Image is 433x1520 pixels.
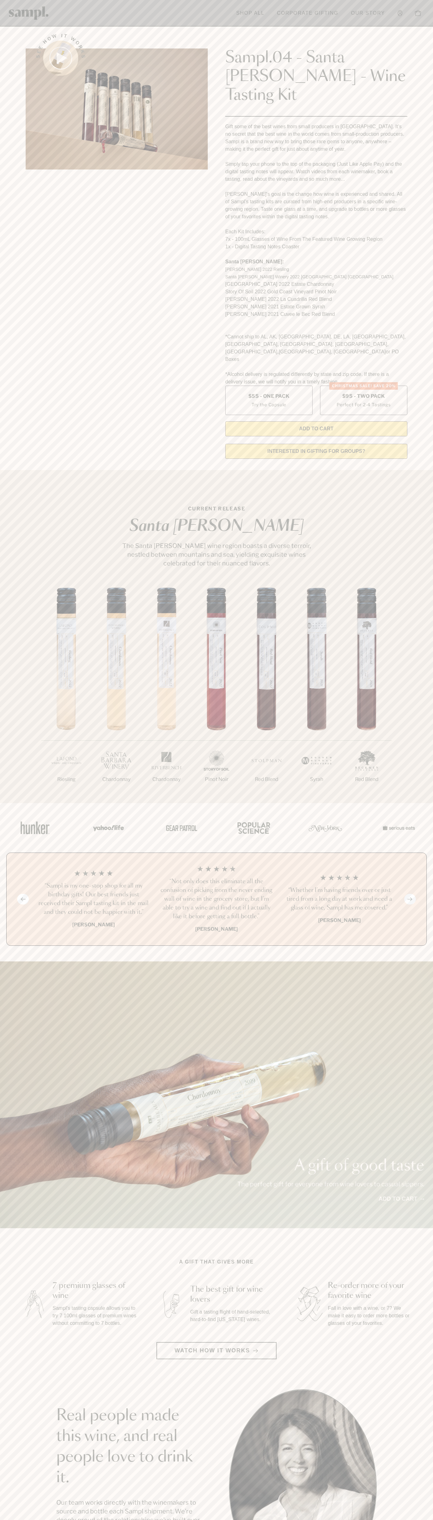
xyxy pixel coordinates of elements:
li: 4 / 7 [191,588,242,803]
button: Previous slide [17,894,29,904]
h3: Re-order more of your favorite wine [328,1281,413,1301]
h3: The best gift for wine lovers [190,1284,275,1305]
li: 7 / 7 [342,588,392,803]
button: See how it works [43,41,78,76]
li: 1 / 4 [37,865,150,933]
span: [PERSON_NAME] 2022 Riesling [225,267,289,272]
img: Artboard_4_28b4d326-c26e-48f9-9c80-911f17d6414e_x450.png [234,814,272,841]
li: 1 / 7 [41,588,91,803]
li: [PERSON_NAME] 2021 Cuvee le Bec Red Blend [225,311,407,318]
img: Artboard_3_0b291449-6e8c-4d07-b2c2-3f3601a19cd1_x450.png [307,814,344,841]
li: 5 / 7 [242,588,292,803]
img: Artboard_6_04f9a106-072f-468a-bdd7-f11783b05722_x450.png [89,814,126,841]
h2: Real people made this wine, and real people love to drink it. [56,1406,204,1488]
span: [GEOGRAPHIC_DATA], [GEOGRAPHIC_DATA] [279,349,386,354]
p: Chardonnay [91,776,141,783]
h2: A gift that gives more [179,1258,254,1266]
span: $95 - Two Pack [342,393,385,400]
h3: “Not only does this eliminate all the confusion of picking from the never ending wall of wine in ... [160,877,273,921]
span: $55 - One Pack [248,393,290,400]
h3: 7 premium glasses of wine [53,1281,138,1301]
button: Next slide [404,894,416,904]
p: Fall in love with a wine, or 7? We make it easy to order more bottles or glasses of your favorites. [328,1305,413,1327]
small: Perfect For 2-4 Tastings [337,401,390,408]
li: 2 / 4 [160,865,273,933]
p: Pinot Noir [191,776,242,783]
b: [PERSON_NAME] [72,922,115,928]
p: Gift a tasting flight of hand-selected, hard-to-find [US_STATE] wines. [190,1308,275,1323]
li: Story Of Soil 2022 Gold Coast Vineyard Pinot Noir [225,288,407,296]
li: 3 / 7 [141,588,191,803]
b: [PERSON_NAME] [318,917,361,923]
p: A gift of good taste [237,1158,424,1173]
li: 3 / 4 [283,865,396,933]
li: 6 / 7 [292,588,342,803]
p: The Santa [PERSON_NAME] wine region boasts a diverse terroir, nestled between mountains and sea, ... [116,541,317,568]
span: Santa [PERSON_NAME] Winery 2022 [GEOGRAPHIC_DATA] [GEOGRAPHIC_DATA] [225,274,393,279]
img: Sampl.04 - Santa Barbara - Wine Tasting Kit [26,48,208,170]
p: The perfect gift for everyone from wine lovers to casual sippers. [237,1180,424,1188]
small: Try the Capsule [252,401,286,408]
p: Syrah [292,776,342,783]
a: Add to cart [379,1195,424,1203]
img: Artboard_7_5b34974b-f019-449e-91fb-745f8d0877ee_x450.png [379,814,417,841]
h3: “Sampl is my one-stop shop for all my birthday gifts! Our best friends just received their Sampl ... [37,882,150,917]
div: Christmas SALE! Save 20% [329,382,398,390]
img: Artboard_1_c8cd28af-0030-4af1-819c-248e302c7f06_x450.png [16,814,54,841]
strong: Santa [PERSON_NAME]: [225,259,284,264]
p: CURRENT RELEASE [116,505,317,513]
li: [GEOGRAPHIC_DATA] 2022 Estate Chardonnay [225,281,407,288]
h3: “Whether I'm having friends over or just tired from a long day at work and need a glass of wine, ... [283,886,396,912]
p: Chardonnay [141,776,191,783]
h1: Sampl.04 - Santa [PERSON_NAME] - Wine Tasting Kit [225,48,407,105]
div: Gift some of the best wines from small producers in [GEOGRAPHIC_DATA]. It’s no secret that the be... [225,123,407,386]
em: Santa [PERSON_NAME] [129,519,304,534]
button: Add to Cart [225,421,407,436]
li: [PERSON_NAME] 2021 Estate Grown Syrah [225,303,407,311]
p: Sampl's tasting capsule allows you to try 7 100ml glasses of premium wines without committing to ... [53,1305,138,1327]
button: Watch how it works [156,1342,277,1359]
p: Red Blend [242,776,292,783]
li: [PERSON_NAME] 2022 La Cuadrilla Red Blend [225,296,407,303]
p: Riesling [41,776,91,783]
b: [PERSON_NAME] [195,926,238,932]
p: Red Blend [342,776,392,783]
a: interested in gifting for groups? [225,444,407,459]
li: 2 / 7 [91,588,141,803]
img: Artboard_5_7fdae55a-36fd-43f7-8bfd-f74a06a2878e_x450.png [161,814,199,841]
span: , [278,349,279,354]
